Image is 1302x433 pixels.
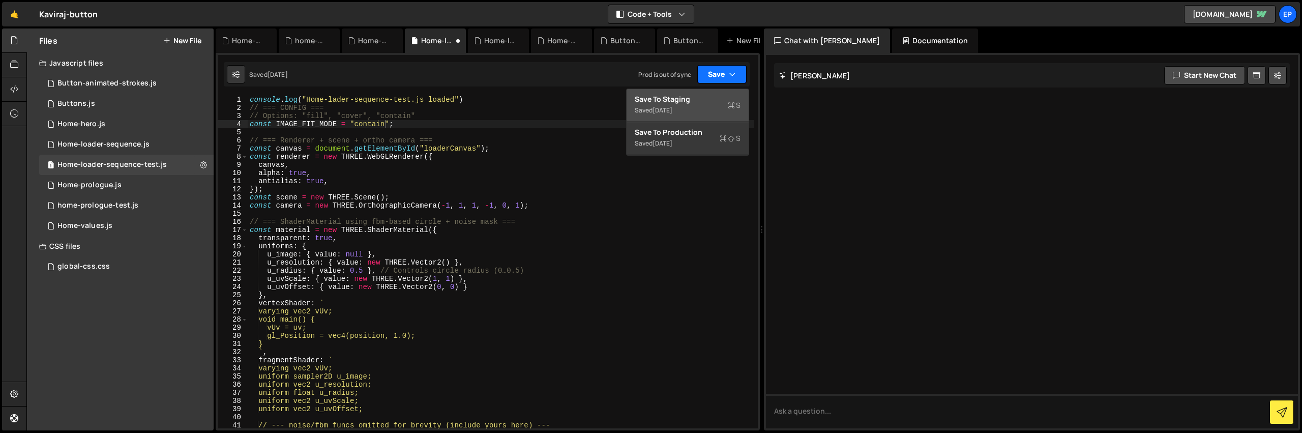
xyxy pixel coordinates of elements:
[764,28,890,53] div: Chat with [PERSON_NAME]
[39,195,214,216] div: 16061/44087.js
[39,73,214,94] div: 16061/43947.js
[218,356,248,364] div: 33
[218,112,248,120] div: 3
[218,275,248,283] div: 23
[218,315,248,324] div: 28
[673,36,706,46] div: Button-animated-strokes.js
[39,216,214,236] div: 16061/43950.js
[218,405,248,413] div: 39
[421,36,454,46] div: Home-loader-sequence-test.js
[39,94,214,114] div: 16061/43050.js
[39,175,214,195] div: 16061/43249.js
[218,120,248,128] div: 4
[218,381,248,389] div: 36
[720,133,741,143] span: S
[27,236,214,256] div: CSS files
[39,114,214,134] div: 16061/43948.js
[218,193,248,201] div: 13
[218,185,248,193] div: 12
[547,36,580,46] div: Home-hero.js
[608,5,694,23] button: Code + Tools
[218,161,248,169] div: 9
[218,267,248,275] div: 22
[635,104,741,117] div: Saved
[268,70,288,79] div: [DATE]
[892,28,978,53] div: Documentation
[218,258,248,267] div: 21
[2,2,27,26] a: 🤙
[57,262,110,271] div: global-css.css
[653,139,672,148] div: [DATE]
[1164,66,1245,84] button: Start new chat
[218,153,248,161] div: 8
[27,53,214,73] div: Javascript files
[1279,5,1297,23] a: Ep
[232,36,264,46] div: Home-values.js
[1184,5,1276,23] a: [DOMAIN_NAME]
[57,221,112,230] div: Home-values.js
[638,70,691,79] div: Prod is out of sync
[57,99,95,108] div: Buttons.js
[653,106,672,114] div: [DATE]
[218,128,248,136] div: 5
[218,136,248,145] div: 6
[39,35,57,46] h2: Files
[218,169,248,177] div: 10
[218,104,248,112] div: 2
[218,250,248,258] div: 20
[218,242,248,250] div: 19
[39,134,214,155] div: 16061/43594.js
[218,348,248,356] div: 32
[218,177,248,185] div: 11
[635,137,741,150] div: Saved
[57,160,167,169] div: Home-loader-sequence-test.js
[57,181,122,190] div: Home-prologue.js
[218,201,248,210] div: 14
[218,332,248,340] div: 30
[218,291,248,299] div: 25
[57,79,157,88] div: Button-animated-strokes.js
[218,413,248,421] div: 40
[218,283,248,291] div: 24
[627,89,749,122] button: Save to StagingS Saved[DATE]
[627,122,749,155] button: Save to ProductionS Saved[DATE]
[295,36,328,46] div: home-prologue-test.js
[57,140,150,149] div: Home-loader-sequence.js
[39,8,98,20] div: Kaviraj-button
[218,218,248,226] div: 16
[218,145,248,153] div: 7
[635,127,741,137] div: Save to Production
[218,364,248,372] div: 34
[218,397,248,405] div: 38
[163,37,201,45] button: New File
[484,36,517,46] div: Home-loader-sequence.js
[218,372,248,381] div: 35
[218,340,248,348] div: 31
[635,94,741,104] div: Save to Staging
[728,100,741,110] span: S
[218,299,248,307] div: 26
[697,65,747,83] button: Save
[726,36,769,46] div: New File
[218,210,248,218] div: 15
[610,36,643,46] div: Buttons.js
[218,307,248,315] div: 27
[39,155,214,175] div: 16061/44088.js
[218,96,248,104] div: 1
[779,71,850,80] h2: [PERSON_NAME]
[39,256,214,277] div: 16061/43261.css
[358,36,391,46] div: Home-prologue.js
[48,162,54,170] span: 1
[57,120,105,129] div: Home-hero.js
[218,226,248,234] div: 17
[218,324,248,332] div: 29
[218,234,248,242] div: 18
[249,70,288,79] div: Saved
[218,389,248,397] div: 37
[57,201,138,210] div: home-prologue-test.js
[218,421,248,429] div: 41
